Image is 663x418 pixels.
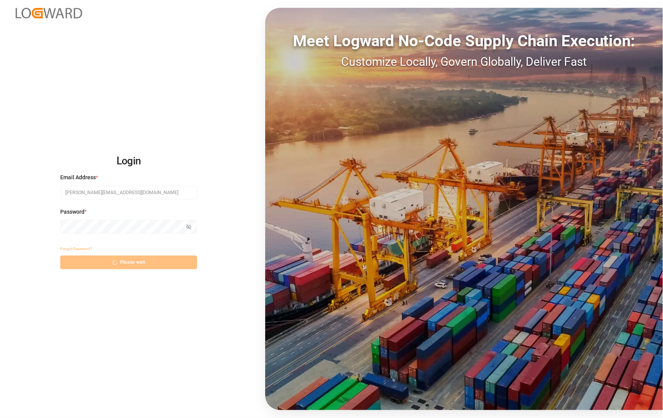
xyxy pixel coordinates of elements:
div: Meet Logward No-Code Supply Chain Execution: [265,29,663,53]
span: Password [60,208,84,216]
input: Enter your email [60,186,197,200]
span: Email Address [60,173,96,182]
h2: Login [60,149,197,174]
img: Logward_new_orange.png [16,8,82,18]
div: Customize Locally, Govern Globally, Deliver Fast [265,53,663,70]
